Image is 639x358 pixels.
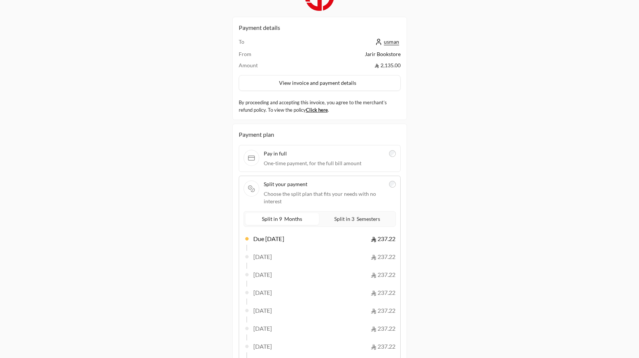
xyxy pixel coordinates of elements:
input: Split your paymentChoose the split plan that fits your needs with no interest [389,181,396,188]
span: Due [DATE] [253,234,284,243]
span: 237.22 [371,234,395,243]
span: [DATE] [253,342,272,351]
td: From [239,50,295,62]
input: Pay in fullOne-time payment, for the full bill amount [389,150,396,157]
span: 237.22 [371,288,395,297]
span: 237.22 [371,324,395,333]
span: Split in 3 Semesters [333,214,382,223]
span: Pay in full [264,150,385,157]
td: Amount [239,62,295,69]
span: [DATE] [253,306,272,315]
span: 237.22 [371,342,395,351]
span: 237.22 [371,306,395,315]
a: usman [375,38,401,45]
span: Split your payment [264,180,385,188]
div: Payment plan [239,130,401,139]
span: [DATE] [253,324,272,333]
button: View invoice and payment details [239,75,401,91]
td: To [239,38,295,50]
span: Choose the split plan that fits your needs with no interest [264,190,385,205]
h2: Payment details [239,23,401,32]
span: usman [384,38,399,45]
td: 2,135.00 [295,62,400,69]
span: 237.22 [371,270,395,279]
span: [DATE] [253,270,272,279]
td: Jarir Bookstore [295,50,400,62]
label: By proceeding and accepting this invoice, you agree to the merchant’s refund policy. To view the ... [239,99,401,114]
span: One-time payment, for the full bill amount [264,160,385,167]
span: Split in 9 Months [260,214,304,223]
a: Click here [306,107,328,113]
span: [DATE] [253,252,272,261]
span: 237.22 [371,252,395,261]
span: [DATE] [253,288,272,297]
